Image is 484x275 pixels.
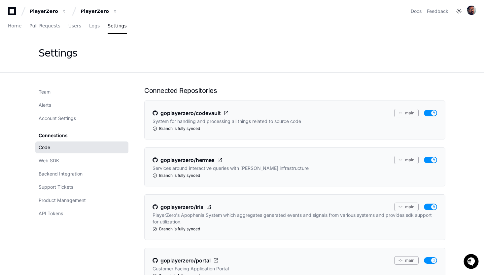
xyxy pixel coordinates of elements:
iframe: Open customer support [463,253,481,271]
a: Pull Requests [29,19,60,34]
span: Pylon [66,69,80,74]
span: Logs [89,24,100,28]
button: PlayerZero [27,5,69,17]
span: goplayerzero/codevault [160,109,221,117]
div: Start new chat [22,49,108,56]
span: Pull Requests [29,24,60,28]
span: Team [39,89,51,95]
a: Home [8,19,21,34]
a: goplayerzero/hermes [153,156,223,164]
span: Backend Integration [39,171,83,177]
a: Docs [411,8,422,15]
button: main [394,109,419,117]
span: Account Settings [39,115,76,122]
span: Users [68,24,81,28]
a: API Tokens [35,208,128,219]
img: 1736555170064-99ba0984-63c1-480f-8ee9-699278ef63ed [7,49,18,61]
div: We're offline, we'll be back soon [22,56,86,61]
button: Feedback [427,8,448,15]
div: Settings [39,47,77,59]
p: PlayerZero's Apophenia System which aggregates generated events and signals from various systems ... [153,212,437,225]
a: Settings [108,19,126,34]
span: Home [8,24,21,28]
span: Alerts [39,102,51,108]
span: API Tokens [39,210,63,217]
button: main [394,256,419,265]
a: Web SDK [35,155,128,167]
a: Backend Integration [35,168,128,180]
div: Branch is fully synced [153,173,437,178]
a: Team [35,86,128,98]
a: Support Tickets [35,181,128,193]
a: Powered byPylon [47,69,80,74]
img: ACg8ocISMVgKtiax8Yt8eeI6AxnXMDdSHpOMOb1OfaQ6rnYaw2xKF4TO=s96-c [467,6,476,15]
a: goplayerzero/portal [153,256,219,265]
a: Code [35,141,128,153]
a: Users [68,19,81,34]
h1: Connected Repositories [144,86,445,95]
a: Alerts [35,99,128,111]
button: main [394,156,419,164]
button: main [394,203,419,211]
p: Customer Facing Application Portal [153,265,229,272]
img: PlayerZero [7,7,20,20]
a: Product Management [35,194,128,206]
span: Support Tickets [39,184,73,190]
span: Code [39,144,50,151]
span: Web SDK [39,157,59,164]
a: Account Settings [35,112,128,124]
span: goplayerzero/portal [160,256,211,264]
p: Services around interactive queries with [PERSON_NAME] infrastructure [153,165,309,172]
span: goplayerzero/hermes [160,156,215,164]
p: System for handling and processing all things related to source code [153,118,301,125]
div: Welcome [7,26,120,37]
span: Settings [108,24,126,28]
div: Branch is fully synced [153,126,437,131]
div: PlayerZero [30,8,58,15]
button: Start new chat [112,51,120,59]
span: Product Management [39,197,86,204]
a: goplayerzero/codevault [153,109,229,117]
div: Branch is fully synced [153,226,437,232]
button: PlayerZero [78,5,120,17]
span: goplayerzero/iris [160,203,203,211]
div: PlayerZero [81,8,109,15]
a: goplayerzero/iris [153,203,211,211]
a: Logs [89,19,100,34]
